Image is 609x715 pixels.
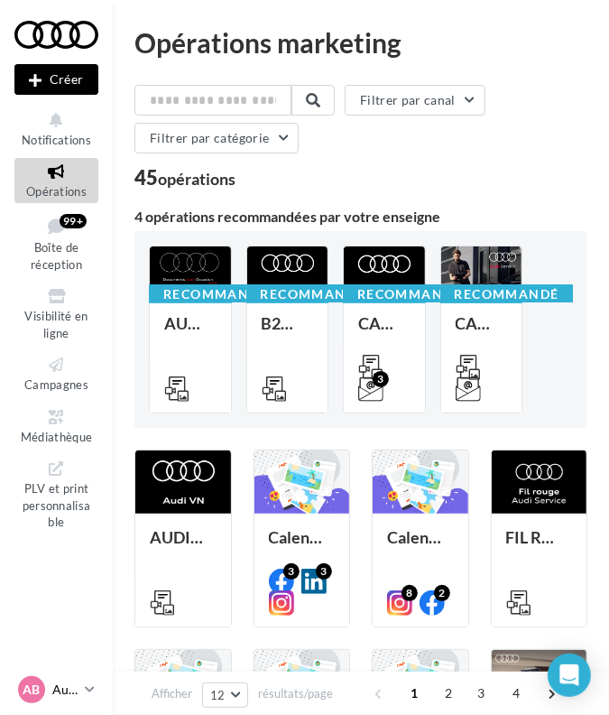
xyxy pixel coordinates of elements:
[548,654,591,697] div: Open Intercom Messenger
[373,371,389,387] div: 3
[149,284,282,304] div: Recommandé
[440,284,574,304] div: Recommandé
[14,210,98,276] a: Boîte de réception99+
[283,563,300,580] div: 3
[387,528,454,564] div: Calendrier éditorial national : semaine du 29.09 au 05.10
[246,284,380,304] div: Recommandé
[202,682,248,708] button: 12
[14,673,98,707] a: AB Audi BEZIERS
[134,209,587,224] div: 4 opérations recommandées par votre enseigne
[14,107,98,151] button: Notifications
[14,64,98,95] div: Nouvelle campagne
[14,404,98,448] a: Médiathèque
[158,171,235,187] div: opérations
[152,685,192,702] span: Afficher
[14,351,98,395] a: Campagnes
[316,563,332,580] div: 3
[258,685,333,702] span: résultats/page
[14,64,98,95] button: Créer
[435,679,464,708] span: 2
[21,430,93,444] span: Médiathèque
[31,240,82,272] span: Boîte de réception
[24,309,88,340] span: Visibilité en ligne
[343,284,476,304] div: Recommandé
[14,158,98,202] a: Opérations
[456,314,508,350] div: CAMPAGNE CONTROLE TECHNIQUE 25€ OCTOBRE
[134,123,299,153] button: Filtrer par catégorie
[345,85,485,116] button: Filtrer par canal
[24,377,88,392] span: Campagnes
[60,214,87,228] div: 99+
[467,679,496,708] span: 3
[358,314,411,350] div: CAMPAGNE HYBRIDE RECHARGEABLE
[14,455,98,534] a: PLV et print personnalisable
[134,168,235,188] div: 45
[506,528,573,564] div: FIL ROUGE OCTOBRE - AUDI SERVICE
[26,184,87,199] span: Opérations
[134,29,587,56] div: Opérations marketing
[22,133,91,147] span: Notifications
[150,528,217,564] div: AUDI_VN OFFRES A1/Q2 - 10 au 31 octobre
[434,585,450,601] div: 2
[262,314,314,350] div: B2B_CAMPAGNE E-HYBRID OCTOBRE
[164,314,217,350] div: AUDI VO / Reconditionné
[269,528,336,564] div: Calendrier éditorial national : semaine du 06.10 au 12.10
[23,478,91,529] span: PLV et print personnalisable
[401,585,418,601] div: 8
[14,283,98,344] a: Visibilité en ligne
[23,681,41,699] span: AB
[210,688,226,702] span: 12
[400,679,429,708] span: 1
[52,681,78,699] p: Audi BEZIERS
[503,679,531,708] span: 4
